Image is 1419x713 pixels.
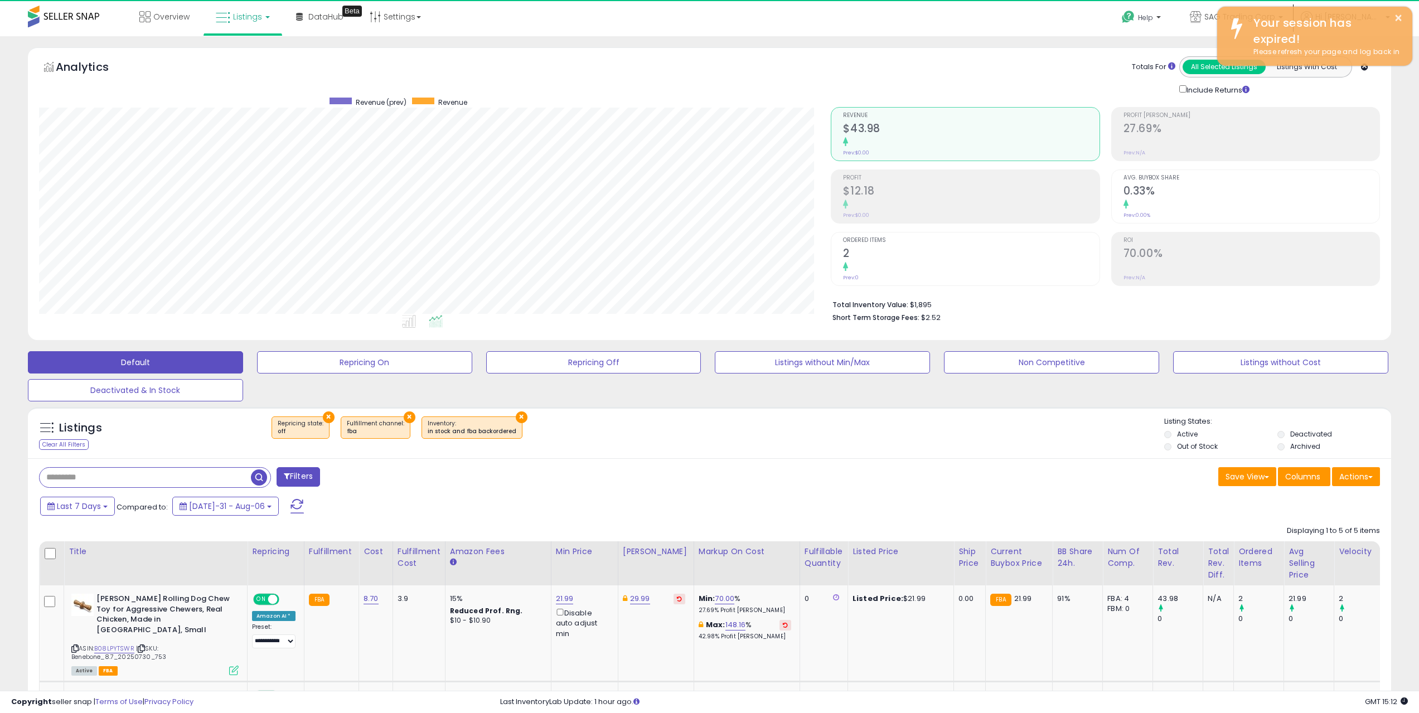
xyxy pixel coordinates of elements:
div: Clear All Filters [39,439,89,450]
button: Listings without Cost [1173,351,1388,374]
small: Prev: 0.00% [1123,212,1150,219]
button: Repricing Off [486,351,701,374]
h5: Analytics [56,59,130,77]
div: Title [69,546,243,557]
div: $21.99 [853,594,945,604]
div: fba [347,428,404,435]
button: × [1394,11,1403,25]
button: × [323,411,335,423]
p: Listing States: [1164,416,1391,427]
h2: $12.18 [843,185,1099,200]
b: Min: [699,593,715,604]
button: Deactivated & In Stock [28,379,243,401]
span: 2025-08-15 15:12 GMT [1365,696,1408,707]
a: 148.16 [725,619,746,630]
div: Listed Price [853,546,949,557]
div: in stock and fba backordered [428,428,516,435]
div: Please refresh your page and log back in [1245,47,1404,57]
div: 15% [450,594,543,604]
small: FBA [309,594,330,606]
b: Total Inventory Value: [832,300,908,309]
h2: $43.98 [843,122,1099,137]
span: $2.52 [921,312,941,323]
span: Help [1138,13,1153,22]
span: Compared to: [117,502,168,512]
div: Fulfillable Quantity [805,546,843,569]
div: Markup on Cost [699,546,795,557]
div: Preset: [252,623,296,648]
h2: 27.69% [1123,122,1379,137]
a: B08LPYTSWR [94,644,134,653]
div: Velocity [1339,546,1379,557]
span: Inventory : [428,419,516,436]
div: Repricing [252,546,299,557]
button: Columns [1278,467,1330,486]
div: BB Share 24h. [1057,546,1098,569]
small: Amazon Fees. [450,557,457,568]
span: Revenue (prev) [356,98,406,107]
div: Last InventoryLab Update: 1 hour ago. [500,697,1408,707]
span: ON [254,595,268,604]
div: ASIN: [71,594,239,674]
div: 0 [1238,614,1284,624]
span: ROI [1123,237,1379,244]
div: Total Rev. Diff. [1208,546,1229,581]
span: All listings currently available for purchase on Amazon [71,666,97,676]
div: Total Rev. [1158,546,1198,569]
b: Listed Price: [853,593,903,604]
a: Privacy Policy [144,696,193,707]
div: % [699,594,791,614]
div: Your session has expired! [1245,15,1404,47]
div: 0 [805,594,839,604]
button: × [516,411,527,423]
div: 91% [1057,594,1094,604]
span: Listings [233,11,262,22]
h5: Listings [59,420,102,436]
p: 27.69% Profit [PERSON_NAME] [699,607,791,614]
button: Non Competitive [944,351,1159,374]
span: Profit [PERSON_NAME] [1123,113,1379,119]
div: Include Returns [1171,83,1263,96]
div: seller snap | | [11,697,193,707]
div: 0 [1339,614,1384,624]
button: Repricing On [257,351,472,374]
button: All Selected Listings [1183,60,1266,74]
div: Amazon AI * [252,611,296,621]
div: 0 [1289,614,1334,624]
div: Totals For [1132,62,1175,72]
div: Displaying 1 to 5 of 5 items [1287,526,1380,536]
label: Out of Stock [1177,442,1218,451]
div: Amazon Fees [450,546,546,557]
button: × [404,411,415,423]
button: Listings With Cost [1265,60,1348,74]
div: $10 - $10.90 [450,616,543,625]
small: FBA [990,594,1011,606]
span: Last 7 Days [57,501,101,512]
span: DataHub [308,11,343,22]
a: 29.99 [630,593,650,604]
li: $1,895 [832,297,1372,311]
span: Revenue [438,98,467,107]
div: 3.9 [398,594,437,604]
b: Reduced Prof. Rng. [450,606,523,615]
span: OFF [278,595,296,604]
img: 31AxjjHVWrL._SL40_.jpg [71,594,94,616]
a: Terms of Use [95,696,143,707]
span: Repricing state : [278,419,323,436]
div: % [699,620,791,641]
button: Last 7 Days [40,497,115,516]
span: FBA [99,666,118,676]
div: [PERSON_NAME] [623,546,689,557]
div: FBM: 0 [1107,604,1144,614]
span: [DATE]-31 - Aug-06 [189,501,265,512]
strong: Copyright [11,696,52,707]
button: Filters [277,467,320,487]
span: Ordered Items [843,237,1099,244]
div: Current Buybox Price [990,546,1048,569]
div: Cost [364,546,388,557]
div: Num of Comp. [1107,546,1148,569]
a: 21.99 [556,593,574,604]
label: Active [1177,429,1198,439]
span: Fulfillment channel : [347,419,404,436]
a: Help [1113,2,1172,36]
